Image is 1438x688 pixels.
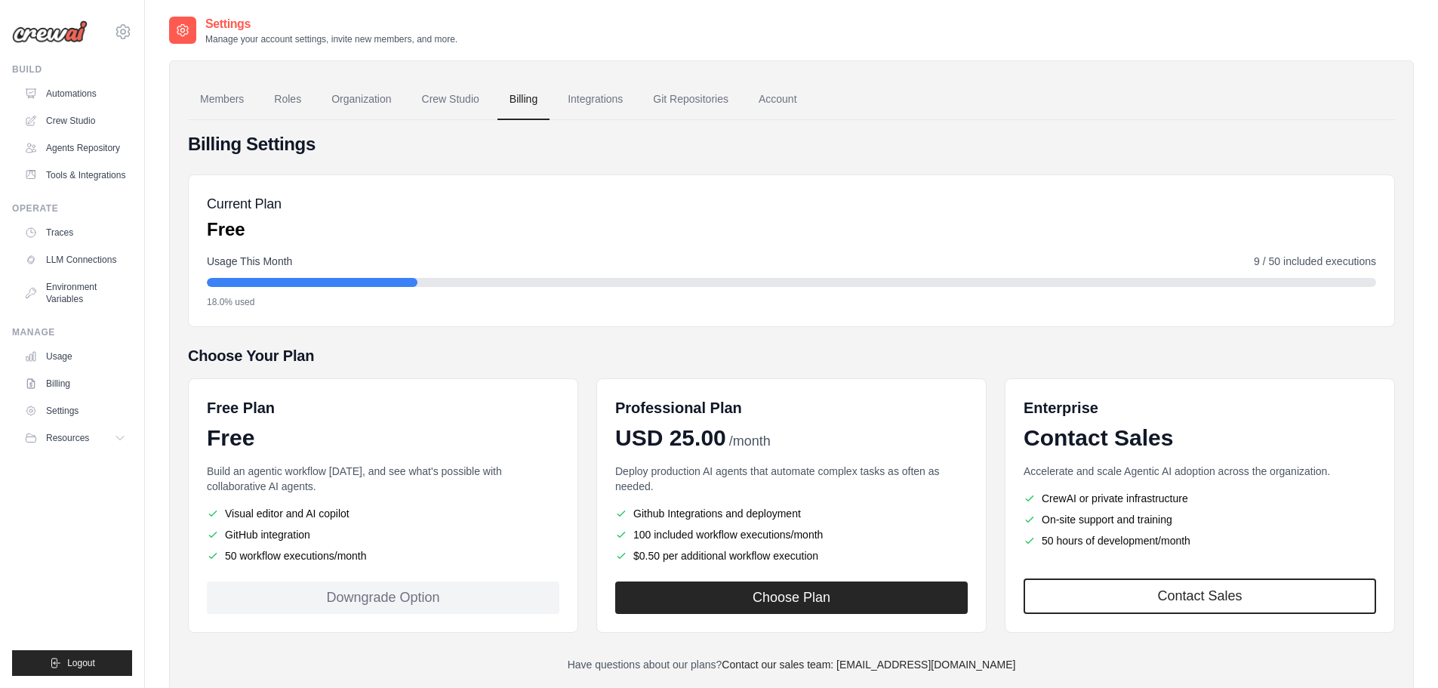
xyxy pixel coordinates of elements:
[12,63,132,76] div: Build
[188,657,1395,672] p: Have questions about our plans?
[1024,397,1376,418] h6: Enterprise
[207,464,559,494] p: Build an agentic workflow [DATE], and see what's possible with collaborative AI agents.
[18,221,132,245] a: Traces
[1024,424,1376,452] div: Contact Sales
[556,79,635,120] a: Integrations
[207,548,559,563] li: 50 workflow executions/month
[67,657,95,669] span: Logout
[1024,578,1376,614] a: Contact Sales
[207,397,275,418] h6: Free Plan
[12,650,132,676] button: Logout
[729,431,771,452] span: /month
[18,248,132,272] a: LLM Connections
[46,432,89,444] span: Resources
[262,79,313,120] a: Roles
[12,20,88,43] img: Logo
[207,424,559,452] div: Free
[207,582,559,614] div: Downgrade Option
[615,506,968,521] li: Github Integrations and deployment
[18,109,132,133] a: Crew Studio
[188,345,1395,366] h5: Choose Your Plan
[615,548,968,563] li: $0.50 per additional workflow execution
[207,296,254,308] span: 18.0% used
[615,397,742,418] h6: Professional Plan
[615,527,968,542] li: 100 included workflow executions/month
[641,79,741,120] a: Git Repositories
[18,372,132,396] a: Billing
[410,79,491,120] a: Crew Studio
[205,33,457,45] p: Manage your account settings, invite new members, and more.
[1024,512,1376,527] li: On-site support and training
[207,506,559,521] li: Visual editor and AI copilot
[615,582,968,614] button: Choose Plan
[18,399,132,423] a: Settings
[497,79,550,120] a: Billing
[207,254,292,269] span: Usage This Month
[207,193,282,214] h5: Current Plan
[1254,254,1376,269] span: 9 / 50 included executions
[205,15,457,33] h2: Settings
[319,79,403,120] a: Organization
[615,424,726,452] span: USD 25.00
[1024,464,1376,479] p: Accelerate and scale Agentic AI adoption across the organization.
[12,326,132,338] div: Manage
[747,79,809,120] a: Account
[18,344,132,369] a: Usage
[18,275,132,311] a: Environment Variables
[1024,533,1376,548] li: 50 hours of development/month
[1024,491,1376,506] li: CrewAI or private infrastructure
[18,426,132,450] button: Resources
[12,202,132,214] div: Operate
[207,218,282,242] p: Free
[722,659,1015,671] a: Contact our sales team: [EMAIL_ADDRESS][DOMAIN_NAME]
[188,132,1395,156] h4: Billing Settings
[615,464,968,494] p: Deploy production AI agents that automate complex tasks as often as needed.
[207,527,559,542] li: GitHub integration
[188,79,256,120] a: Members
[18,163,132,187] a: Tools & Integrations
[18,82,132,106] a: Automations
[18,136,132,160] a: Agents Repository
